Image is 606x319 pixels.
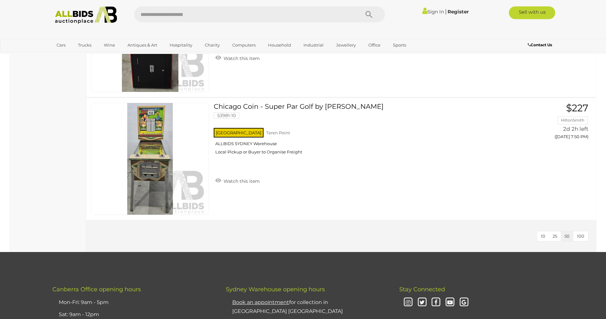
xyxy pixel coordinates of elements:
[332,40,360,50] a: Jewellery
[232,299,289,305] u: Book an appointment
[57,296,210,309] li: Mon-Fri: 9am - 5pm
[549,231,561,241] button: 25
[364,40,385,50] a: Office
[74,40,96,50] a: Trucks
[417,297,428,308] i: Twitter
[561,231,573,241] button: 50
[214,53,261,63] a: Watch this item
[353,6,385,22] button: Search
[219,103,507,159] a: Chicago Coin - Super Par Golf by [PERSON_NAME] 53981-10 [GEOGRAPHIC_DATA] Taren Point ALLBIDS SYD...
[403,297,414,308] i: Instagram
[564,234,570,239] span: 50
[100,40,119,50] a: Wine
[541,234,545,239] span: 10
[123,40,161,50] a: Antiques & Art
[566,102,588,114] span: $227
[528,41,554,48] a: Contact Us
[573,231,588,241] button: 100
[222,178,260,184] span: Watch this item
[422,9,444,15] a: Sign In
[232,299,343,315] a: Book an appointmentfor collection in [GEOGRAPHIC_DATA] [GEOGRAPHIC_DATA]
[165,40,196,50] a: Hospitality
[222,56,260,61] span: Watch this item
[537,231,549,241] button: 10
[516,103,590,143] a: $227 HiltonSmith 2d 2h left ([DATE] 7:50 PM)
[458,297,470,308] i: Google
[430,297,441,308] i: Facebook
[577,234,584,239] span: 100
[445,8,447,15] span: |
[226,286,325,293] span: Sydney Warehouse opening hours
[94,103,206,215] img: 53981-10a.jpg
[299,40,328,50] a: Industrial
[528,42,552,47] b: Contact Us
[389,40,410,50] a: Sports
[214,176,261,185] a: Watch this item
[399,286,445,293] span: Stay Connected
[228,40,260,50] a: Computers
[553,234,557,239] span: 25
[52,50,106,61] a: [GEOGRAPHIC_DATA]
[444,297,456,308] i: Youtube
[51,6,121,24] img: Allbids.com.au
[264,40,295,50] a: Household
[52,286,141,293] span: Canberra Office opening hours
[509,6,555,19] a: Sell with us
[448,9,469,15] a: Register
[201,40,224,50] a: Charity
[52,40,70,50] a: Cars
